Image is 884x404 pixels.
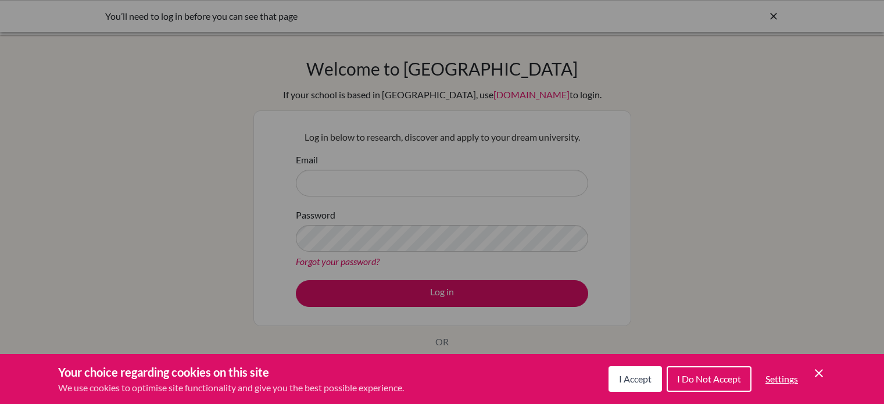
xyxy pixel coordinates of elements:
[756,367,807,391] button: Settings
[58,381,404,395] p: We use cookies to optimise site functionality and give you the best possible experience.
[619,373,652,384] span: I Accept
[58,363,404,381] h3: Your choice regarding cookies on this site
[812,366,826,380] button: Save and close
[667,366,751,392] button: I Do Not Accept
[609,366,662,392] button: I Accept
[765,373,798,384] span: Settings
[677,373,741,384] span: I Do Not Accept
